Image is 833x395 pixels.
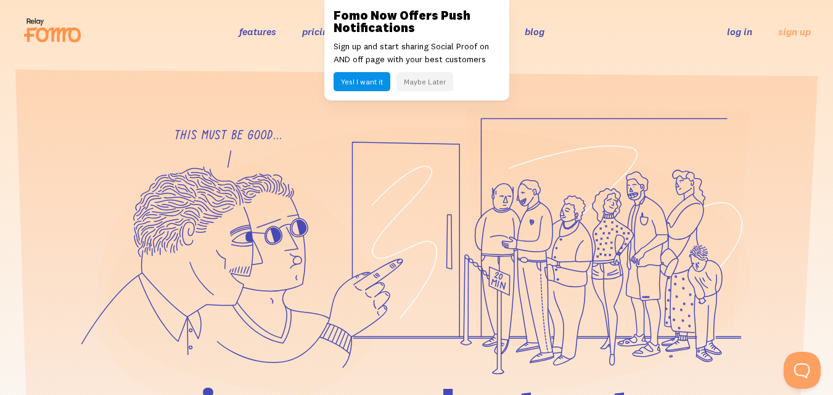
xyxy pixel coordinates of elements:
[334,40,500,66] p: Sign up and start sharing Social Proof on AND off page with your best customers
[525,25,544,38] a: blog
[778,25,811,38] a: sign up
[239,25,276,38] a: features
[784,352,821,389] iframe: Help Scout Beacon - Open
[302,25,334,38] a: pricing
[334,9,500,34] h3: Fomo Now Offers Push Notifications
[396,72,453,91] button: Maybe Later
[334,72,390,91] button: Yes! I want it
[727,25,752,38] a: log in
